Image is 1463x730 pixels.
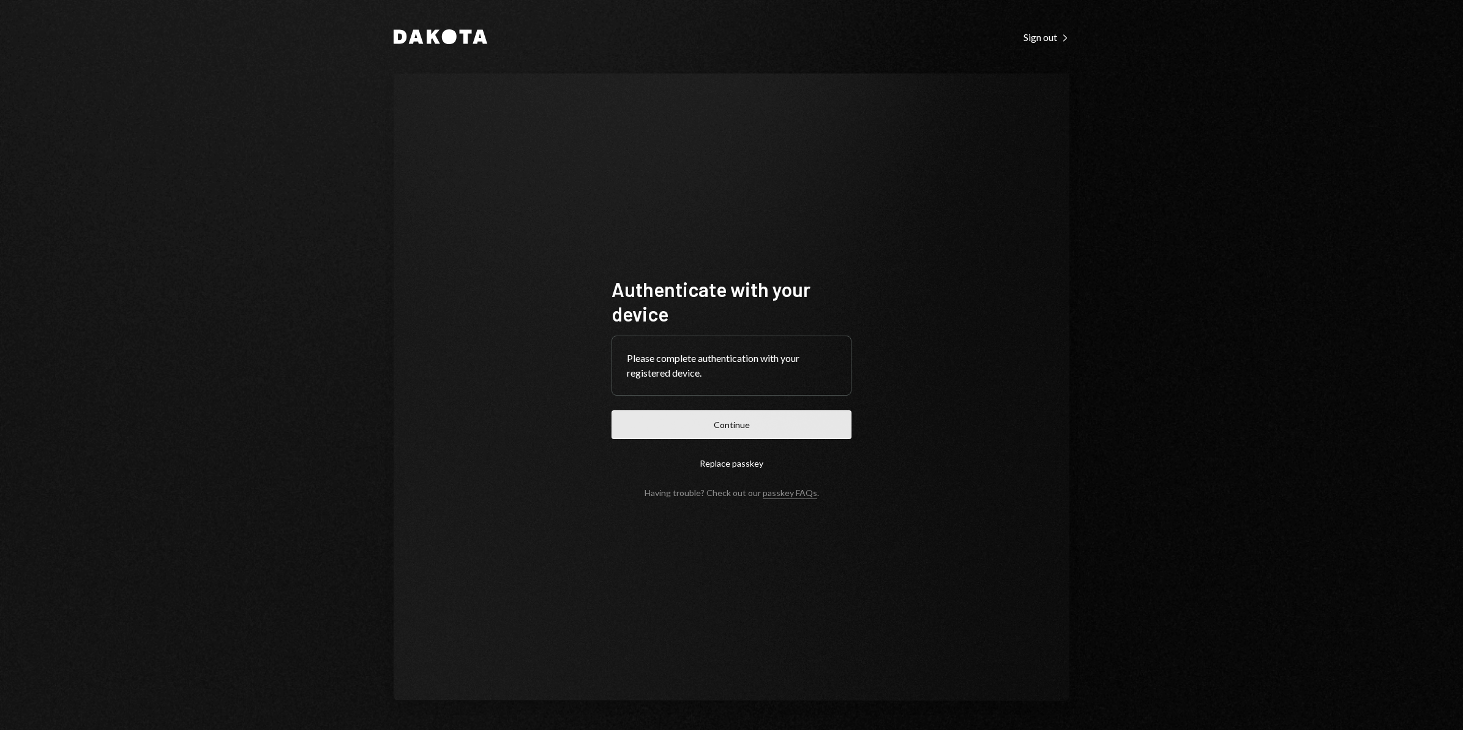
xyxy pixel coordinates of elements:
a: Sign out [1023,30,1069,43]
button: Replace passkey [612,449,851,478]
div: Having trouble? Check out our . [645,487,819,498]
h1: Authenticate with your device [612,277,851,326]
div: Sign out [1023,31,1069,43]
div: Please complete authentication with your registered device. [627,351,836,380]
button: Continue [612,410,851,439]
a: passkey FAQs [763,487,817,499]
